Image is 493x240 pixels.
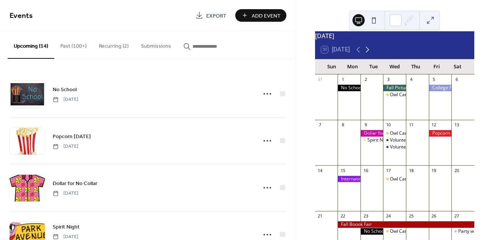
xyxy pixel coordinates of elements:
div: Volunteer Orientation & Room Parent Meeting [390,144,488,150]
div: Owl Cart [383,176,406,182]
div: 5 [431,77,437,82]
a: Popcorn [DATE] [53,132,91,141]
span: [DATE] [53,143,78,150]
div: 24 [385,213,391,219]
div: Owl Cart [390,130,408,137]
span: Events [10,8,33,23]
div: No School [360,228,383,235]
div: Dollar for No Collar [360,130,383,137]
span: No School [53,86,77,94]
div: Wed [384,59,405,74]
span: Spirit Night [53,223,80,231]
div: 22 [340,213,346,219]
div: 17 [385,168,391,173]
div: 27 [454,213,459,219]
div: 15 [340,168,346,173]
div: 8 [340,122,346,128]
div: Owl Cart [390,92,408,98]
div: Owl Cart [383,92,406,98]
div: 6 [454,77,459,82]
a: No School [53,85,77,94]
span: Add Event [252,12,281,20]
div: 31 [317,77,323,82]
div: Spirit Night [360,137,383,143]
div: 16 [363,168,369,173]
span: Dollar for No Collar [53,180,97,188]
span: [DATE] [53,96,78,103]
div: 12 [431,122,437,128]
div: 1 [340,77,346,82]
div: 26 [431,213,437,219]
a: Dollar for No Collar [53,179,97,188]
a: Export [190,9,232,22]
span: Popcorn [DATE] [53,133,91,141]
div: Party with a Purpose [451,228,474,235]
div: 20 [454,168,459,173]
div: Fall Pictures (Individual) [383,85,406,91]
div: Thu [405,59,426,74]
div: Volunteer Orientation & Room Parent Meeting [383,144,406,150]
button: Upcoming (14) [8,31,54,59]
div: 7 [317,122,323,128]
span: [DATE] [53,190,78,197]
button: Past (100+) [54,31,93,58]
div: 9 [363,122,369,128]
div: Mon [342,59,363,74]
div: Spirit Night [367,137,391,143]
div: No School [338,85,360,91]
div: 10 [385,122,391,128]
div: College Friday [429,85,452,91]
div: 19 [431,168,437,173]
button: Add Event [235,9,286,22]
div: International Dot Day [338,176,360,182]
div: Owl Cart [390,228,408,235]
div: 4 [408,77,414,82]
div: [DATE] [315,31,474,40]
div: 11 [408,122,414,128]
div: 21 [317,213,323,219]
button: Submissions [135,31,177,58]
div: Owl Cart [383,228,406,235]
div: Sat [447,59,468,74]
div: Popcorn Friday [429,130,452,137]
div: Volunteer Orientation & Room Parent Meeting [383,137,406,143]
span: Export [206,12,226,20]
div: 14 [317,168,323,173]
div: Fall Boook Fair [338,221,474,228]
div: 25 [408,213,414,219]
div: Sun [321,59,342,74]
div: 13 [454,122,459,128]
div: Owl Cart [390,176,408,182]
div: 3 [385,77,391,82]
div: 18 [408,168,414,173]
div: 23 [363,213,369,219]
div: Tue [363,59,384,74]
button: Recurring (2) [93,31,135,58]
div: 2 [363,77,369,82]
div: Owl Cart [383,130,406,137]
a: Spirit Night [53,222,80,231]
div: Fri [426,59,447,74]
div: Volunteer Orientation & Room Parent Meeting [390,137,488,143]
